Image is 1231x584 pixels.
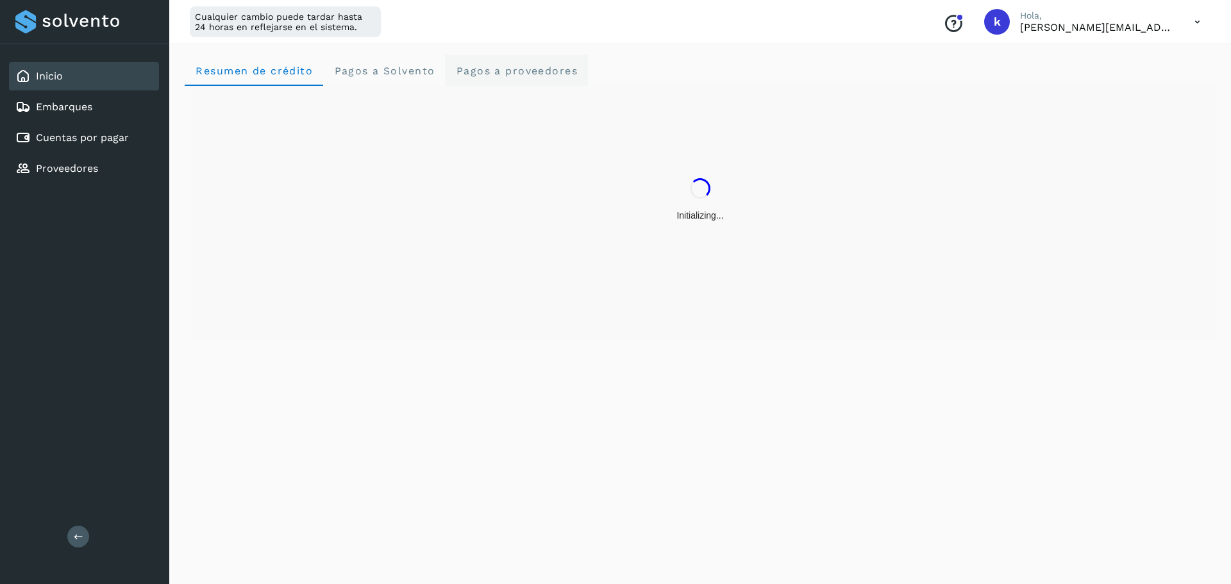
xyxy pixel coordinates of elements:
[9,93,159,121] div: Embarques
[36,70,63,82] a: Inicio
[1020,21,1174,33] p: karen.saucedo@53cargo.com
[9,62,159,90] div: Inicio
[9,124,159,152] div: Cuentas por pagar
[455,65,578,77] span: Pagos a proveedores
[9,154,159,183] div: Proveedores
[36,101,92,113] a: Embarques
[36,162,98,174] a: Proveedores
[195,65,313,77] span: Resumen de crédito
[333,65,435,77] span: Pagos a Solvento
[36,131,129,144] a: Cuentas por pagar
[190,6,381,37] div: Cualquier cambio puede tardar hasta 24 horas en reflejarse en el sistema.
[1020,10,1174,21] p: Hola,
